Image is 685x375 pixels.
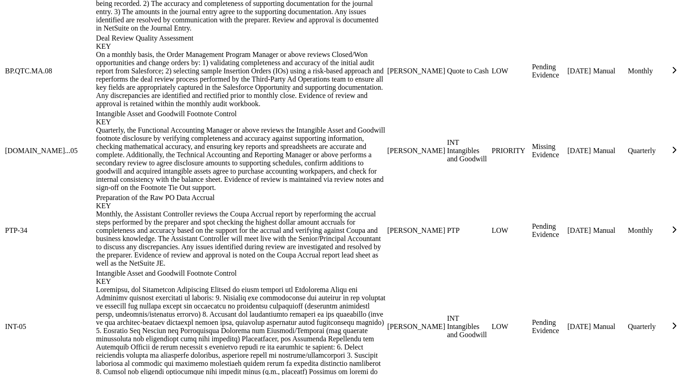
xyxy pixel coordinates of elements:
[492,323,530,331] div: LOW
[96,110,386,126] div: Intangible Asset and Goodwill Footnote Control
[567,323,591,331] div: [DATE]
[387,67,445,75] div: [PERSON_NAME]
[5,34,95,108] td: BP.QTC.MA.08
[96,202,386,210] div: KEY
[492,226,530,235] div: LOW
[492,67,530,75] div: LOW
[567,147,591,155] div: [DATE]
[387,323,445,331] div: [PERSON_NAME]
[447,67,490,75] div: Quote to Cash
[5,109,95,192] td: [DOMAIN_NAME]...05
[96,277,386,286] div: KEY
[627,193,668,268] td: Monthly
[447,139,490,163] div: INT Intangibles and Goodwill
[96,269,386,286] div: Intangible Asset and Goodwill Footnote Control
[96,51,386,108] div: On a monthly basis, the Order Management Program Manager or above reviews Closed/Won opportunitie...
[387,226,445,235] div: [PERSON_NAME]
[567,226,591,235] div: [DATE]
[532,63,566,79] div: Pending Evidence
[627,109,668,192] td: Quarterly
[96,194,386,210] div: Preparation of the Raw PO Data Accrual
[593,109,626,192] td: Manual
[492,147,530,155] div: PRIORITY
[593,34,626,108] td: Manual
[593,193,626,268] td: Manual
[96,210,386,267] div: Monthly, the Assistant Controller reviews the Coupa Accrual report by reperforming the accrual st...
[627,34,668,108] td: Monthly
[96,34,386,51] div: Deal Review Quality Assessment
[5,193,95,268] td: PTP-34
[567,67,591,75] div: [DATE]
[532,222,566,239] div: Pending Evidence
[532,318,566,335] div: Pending Evidence
[532,143,566,159] div: Missing Evidence
[387,147,445,155] div: [PERSON_NAME]
[96,126,386,192] div: Quarterly, the Functional Accounting Manager or above reviews the Intangible Asset and Goodwill f...
[96,42,386,51] div: KEY
[447,314,490,339] div: INT Intangibles and Goodwill
[96,118,386,126] div: KEY
[447,226,490,235] div: PTP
